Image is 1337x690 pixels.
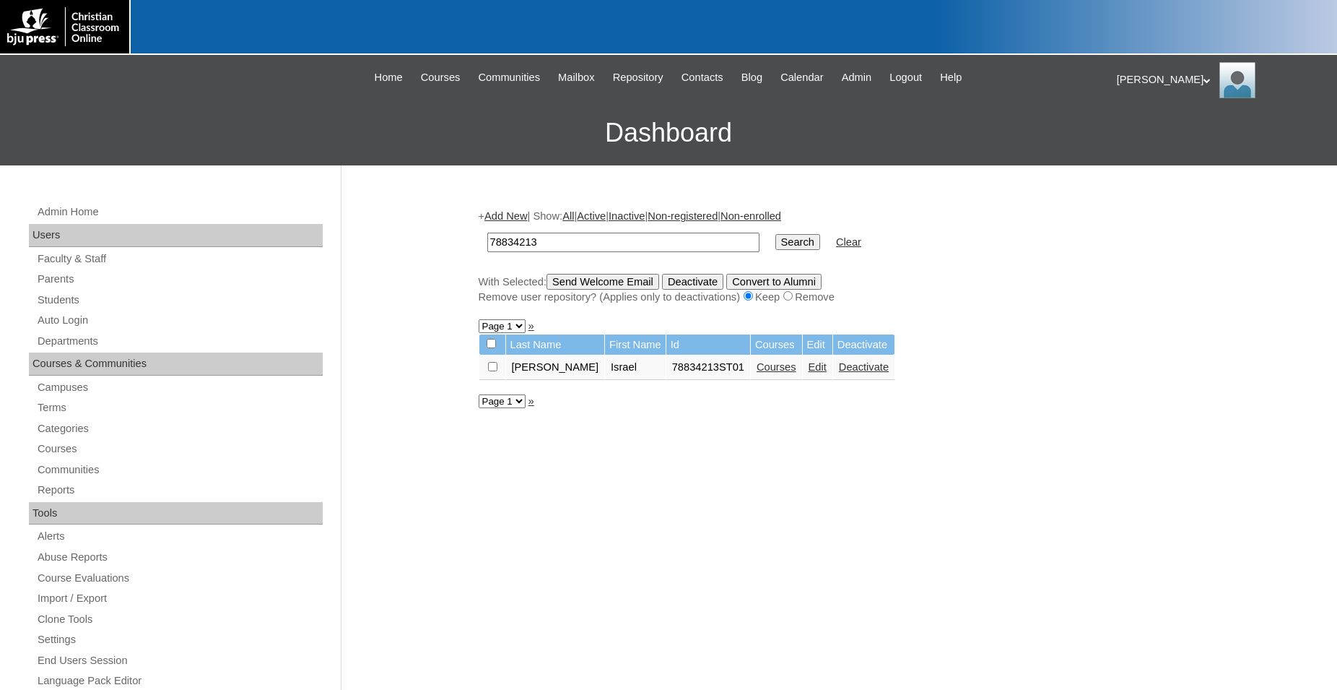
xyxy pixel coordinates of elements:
span: Blog [741,69,762,86]
a: Courses [414,69,468,86]
span: Courses [421,69,461,86]
a: Communities [36,461,323,479]
a: Clear [836,236,861,248]
a: Logout [882,69,929,86]
span: Logout [889,69,922,86]
a: Courses [757,361,796,373]
a: Terms [36,399,323,417]
a: Non-registered [648,210,718,222]
a: Courses [36,440,323,458]
a: Settings [36,631,323,649]
a: Campuses [36,379,323,397]
a: Repository [606,69,671,86]
span: Home [375,69,403,86]
a: Non-enrolled [720,210,781,222]
td: Edit [803,335,832,355]
a: Students [36,291,323,309]
td: Deactivate [833,335,894,355]
input: Convert to Alumni [726,274,822,290]
a: Contacts [674,69,731,86]
h3: Dashboard [7,100,1330,165]
span: Repository [613,69,663,86]
a: Mailbox [551,69,602,86]
td: Courses [751,335,802,355]
div: + | Show: | | | | [479,209,1193,304]
a: Active [577,210,606,222]
a: Admin Home [36,203,323,221]
div: Tools [29,502,323,525]
a: » [528,320,534,332]
a: Communities [471,69,547,86]
a: End Users Session [36,652,323,670]
div: [PERSON_NAME] [1117,62,1323,98]
span: Mailbox [558,69,595,86]
a: Categories [36,420,323,438]
a: Blog [734,69,770,86]
span: Calendar [780,69,823,86]
span: Admin [842,69,872,86]
a: Add New [484,210,527,222]
a: Import / Export [36,590,323,608]
a: Home [367,69,410,86]
div: Users [29,224,323,247]
div: Remove user repository? (Applies only to deactivations) Keep Remove [479,290,1193,305]
span: Help [940,69,962,86]
a: » [528,395,534,407]
div: Courses & Communities [29,353,323,376]
a: Help [933,69,969,86]
a: All [562,210,574,222]
div: With Selected: [479,274,1193,305]
a: Departments [36,332,323,350]
a: Alerts [36,527,323,545]
td: [PERSON_NAME] [506,355,605,380]
a: Language Pack Editor [36,672,323,690]
a: Clone Tools [36,611,323,629]
td: First Name [605,335,666,355]
input: Deactivate [662,274,723,290]
td: 78834213ST01 [666,355,750,380]
td: Israel [605,355,666,380]
span: Contacts [681,69,723,86]
img: logo-white.png [7,7,122,46]
a: Course Evaluations [36,569,323,587]
a: Abuse Reports [36,548,323,566]
input: Send Welcome Email [546,274,659,290]
a: Parents [36,270,323,288]
a: Reports [36,481,323,499]
a: Inactive [609,210,645,222]
input: Search [775,234,820,250]
input: Search [487,233,759,252]
td: Id [666,335,750,355]
a: Admin [835,69,879,86]
a: Faculty & Staff [36,250,323,268]
a: Edit [809,361,827,373]
img: Jonelle Rodriguez [1219,62,1255,98]
td: Last Name [506,335,605,355]
span: Communities [478,69,540,86]
a: Auto Login [36,311,323,329]
a: Calendar [773,69,830,86]
a: Deactivate [839,361,889,373]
